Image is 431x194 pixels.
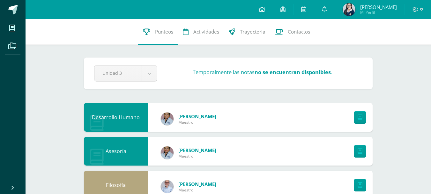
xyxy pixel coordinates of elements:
span: Unidad 3 [102,66,134,81]
img: f9f79b6582c409e48e29a3a1ed6b6674.png [161,146,174,159]
img: f9f79b6582c409e48e29a3a1ed6b6674.png [161,113,174,125]
img: 05091304216df6e21848a617ddd75094.png [161,180,174,193]
a: Actividades [178,19,224,45]
a: Trayectoria [224,19,270,45]
span: Actividades [193,28,219,35]
span: Maestro [178,120,216,125]
div: Asesoría [84,137,148,166]
a: Punteos [138,19,178,45]
span: Maestro [178,153,216,159]
a: Unidad 3 [94,66,157,81]
span: [PERSON_NAME] [178,181,216,187]
img: c908bf728ceebb8ce0c1cc550b182be8.png [343,3,355,16]
span: Maestro [178,187,216,193]
strong: no se encuentran disponibles [255,69,331,76]
a: Contactos [270,19,315,45]
span: Punteos [155,28,173,35]
span: [PERSON_NAME] [360,4,397,10]
span: Mi Perfil [360,10,397,15]
h3: Temporalmente las notas . [193,69,332,76]
span: [PERSON_NAME] [178,147,216,153]
span: Trayectoria [240,28,265,35]
span: [PERSON_NAME] [178,113,216,120]
span: Contactos [288,28,310,35]
div: Desarrollo Humano [84,103,148,132]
